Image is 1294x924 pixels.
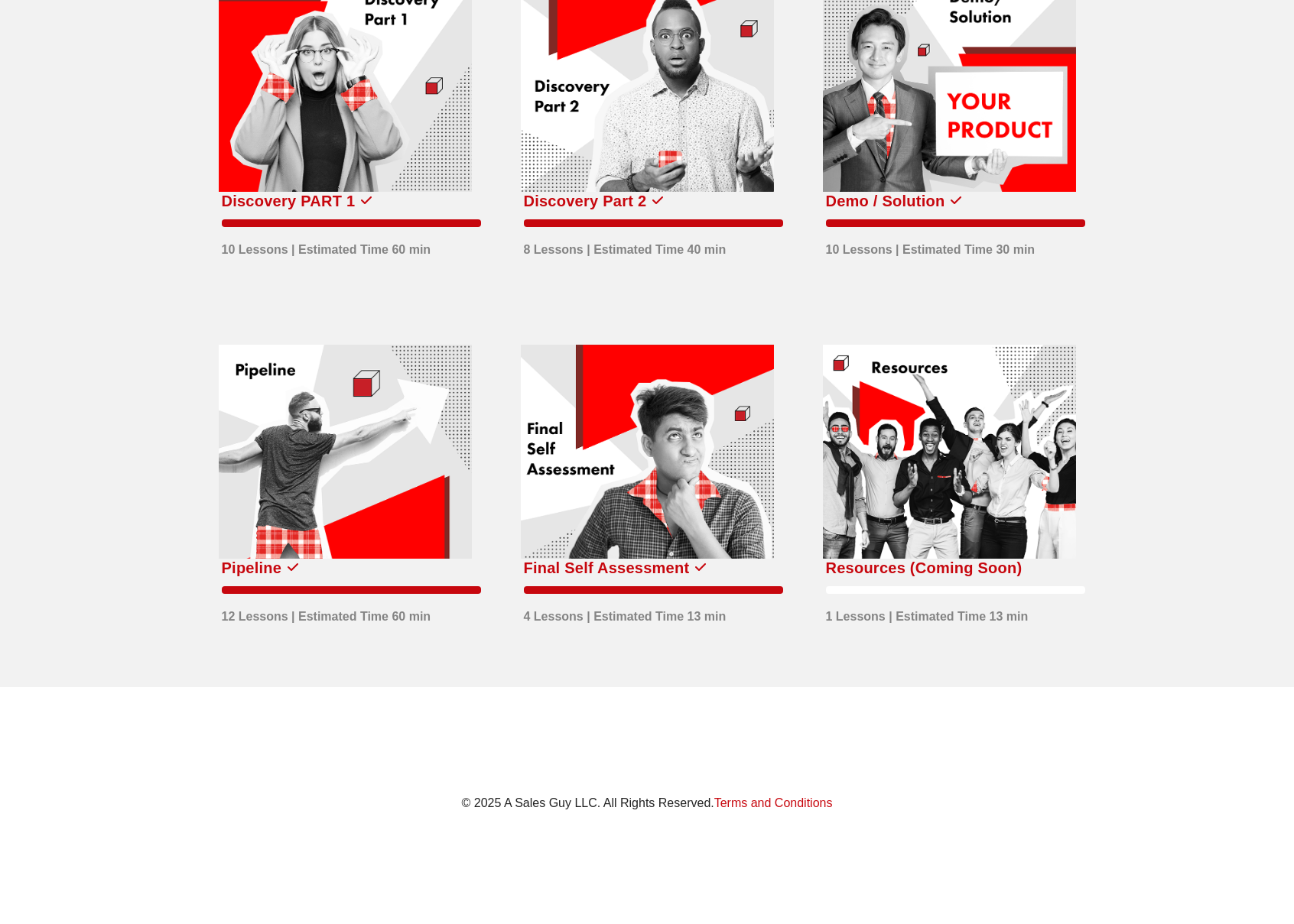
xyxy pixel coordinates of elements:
[826,233,1036,259] div: 10 Lessons | Estimated Time 30 min
[222,189,356,213] div: Discovery PART 1
[222,600,431,626] div: 12 Lessons | Estimated Time 60 min
[222,556,282,580] div: Pipeline
[524,233,727,259] div: 8 Lessons | Estimated Time 40 min
[826,556,1023,580] div: Resources (Coming Soon)
[826,600,1029,626] div: 1 Lessons | Estimated Time 13 min
[222,233,431,259] div: 10 Lessons | Estimated Time 60 min
[524,556,690,580] div: Final Self Assessment
[826,189,945,213] div: Demo / Solution
[524,600,727,626] div: 4 Lessons | Estimated Time 13 min
[714,796,833,809] a: Terms and Conditions
[524,189,647,213] div: Discovery Part 2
